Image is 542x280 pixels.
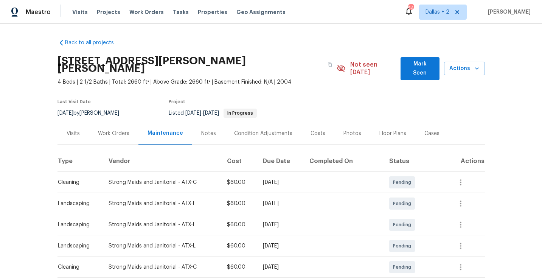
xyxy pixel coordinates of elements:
[444,62,485,76] button: Actions
[201,130,216,137] div: Notes
[169,110,257,116] span: Listed
[485,8,531,16] span: [PERSON_NAME]
[408,5,413,12] div: 54
[97,8,120,16] span: Projects
[393,179,414,186] span: Pending
[169,100,185,104] span: Project
[446,151,485,172] th: Actions
[102,151,221,172] th: Vendor
[109,200,215,207] div: Strong Maids and Janitorial - ATX-L
[109,221,215,229] div: Strong Maids and Janitorial - ATX-L
[379,130,406,137] div: Floor Plans
[185,110,201,116] span: [DATE]
[57,110,73,116] span: [DATE]
[221,151,257,172] th: Cost
[393,200,414,207] span: Pending
[67,130,80,137] div: Visits
[234,130,292,137] div: Condition Adjustments
[393,263,414,271] span: Pending
[227,200,251,207] div: $60.00
[383,151,445,172] th: Status
[129,8,164,16] span: Work Orders
[185,110,219,116] span: -
[257,151,303,172] th: Due Date
[57,39,130,47] a: Back to all projects
[57,109,128,118] div: by [PERSON_NAME]
[72,8,88,16] span: Visits
[109,242,215,250] div: Strong Maids and Janitorial - ATX-L
[263,242,297,250] div: [DATE]
[227,221,251,229] div: $60.00
[393,221,414,229] span: Pending
[109,263,215,271] div: Strong Maids and Janitorial - ATX-C
[393,242,414,250] span: Pending
[57,57,323,72] h2: [STREET_ADDRESS][PERSON_NAME][PERSON_NAME]
[323,58,337,72] button: Copy Address
[26,8,51,16] span: Maestro
[58,200,96,207] div: Landscaping
[263,263,297,271] div: [DATE]
[148,129,183,137] div: Maintenance
[198,8,227,16] span: Properties
[263,200,297,207] div: [DATE]
[401,57,440,80] button: Mark Seen
[57,78,337,86] span: 4 Beds | 2 1/2 Baths | Total: 2660 ft² | Above Grade: 2660 ft² | Basement Finished: N/A | 2004
[58,263,96,271] div: Cleaning
[343,130,361,137] div: Photos
[263,179,297,186] div: [DATE]
[98,130,129,137] div: Work Orders
[58,242,96,250] div: Landscaping
[426,8,449,16] span: Dallas + 2
[58,221,96,229] div: Landscaping
[58,179,96,186] div: Cleaning
[424,130,440,137] div: Cases
[407,59,433,78] span: Mark Seen
[227,263,251,271] div: $60.00
[57,100,91,104] span: Last Visit Date
[203,110,219,116] span: [DATE]
[227,242,251,250] div: $60.00
[450,64,479,73] span: Actions
[224,111,256,115] span: In Progress
[311,130,325,137] div: Costs
[227,179,251,186] div: $60.00
[57,151,102,172] th: Type
[236,8,286,16] span: Geo Assignments
[109,179,215,186] div: Strong Maids and Janitorial - ATX-C
[303,151,383,172] th: Completed On
[173,9,189,15] span: Tasks
[350,61,396,76] span: Not seen [DATE]
[263,221,297,229] div: [DATE]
